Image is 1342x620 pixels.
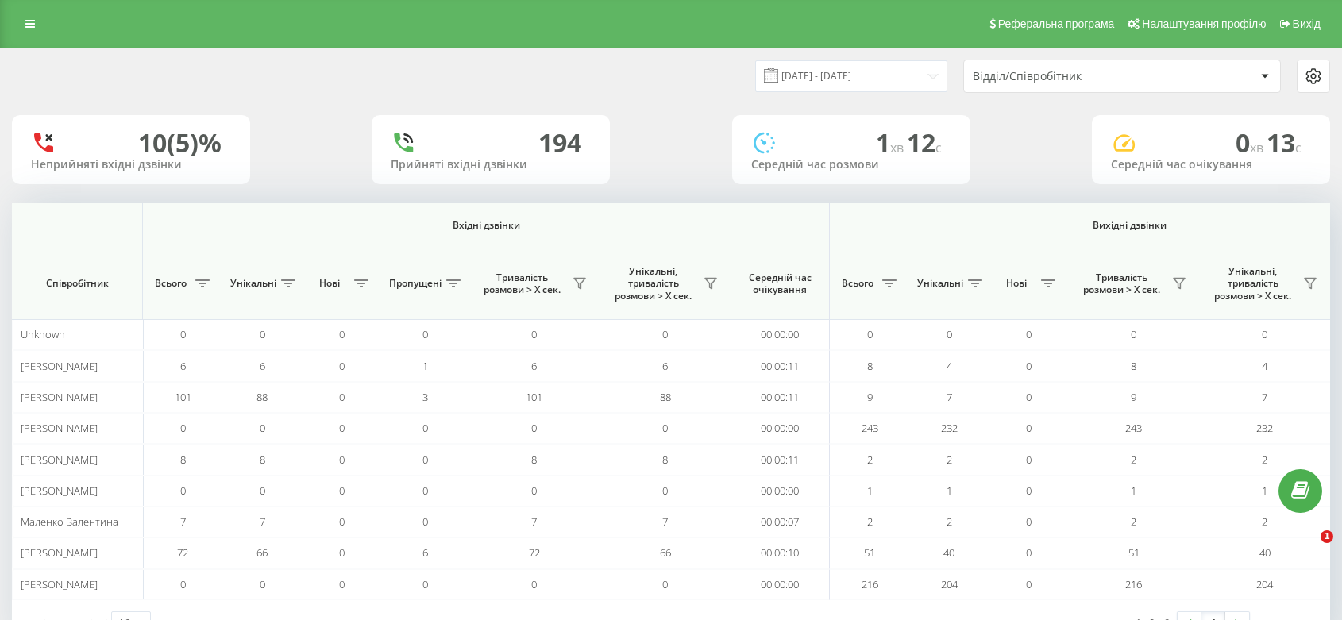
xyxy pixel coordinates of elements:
td: 00:00:00 [731,569,830,600]
span: 101 [175,390,191,404]
div: 194 [538,128,581,158]
td: 00:00:07 [731,506,830,537]
td: 00:00:11 [731,444,830,475]
span: Тривалість розмови > Х сек. [1076,271,1167,296]
span: 243 [1125,421,1142,435]
span: 0 [422,421,428,435]
span: 0 [531,483,537,498]
span: 0 [947,327,952,341]
span: [PERSON_NAME] [21,452,98,467]
span: 1 [947,483,952,498]
span: 0 [339,545,345,560]
span: 8 [867,359,873,373]
iframe: Intercom live chat [1288,530,1326,568]
span: 0 [662,421,668,435]
span: 6 [260,359,265,373]
span: 0 [339,359,345,373]
span: 7 [531,514,537,529]
span: 0 [260,483,265,498]
td: 00:00:00 [731,413,830,444]
span: 0 [339,421,345,435]
span: Унікальні, тривалість розмови > Х сек. [607,265,699,302]
span: 72 [529,545,540,560]
span: 0 [422,483,428,498]
span: 8 [662,452,668,467]
span: 1 [876,125,907,160]
span: 88 [660,390,671,404]
span: 0 [867,327,873,341]
span: Реферальна програма [998,17,1115,30]
span: Unknown [21,327,65,341]
span: 0 [260,577,265,591]
span: 0 [339,577,345,591]
span: 0 [1026,545,1032,560]
span: 1 [1321,530,1333,543]
span: [PERSON_NAME] [21,359,98,373]
span: 0 [1026,452,1032,467]
div: Прийняті вхідні дзвінки [391,158,591,171]
span: 0 [662,483,668,498]
span: 8 [260,452,265,467]
span: 2 [1131,514,1136,529]
span: 2 [1262,452,1267,467]
span: 0 [180,421,186,435]
span: Співробітник [25,277,129,290]
span: 12 [907,125,942,160]
span: 0 [1026,359,1032,373]
span: 0 [422,577,428,591]
span: 7 [947,390,952,404]
span: 0 [180,577,186,591]
span: 0 [1026,390,1032,404]
span: 232 [941,421,958,435]
span: хв [1250,139,1267,156]
span: 4 [947,359,952,373]
span: 7 [1262,390,1267,404]
span: 1 [867,483,873,498]
span: Нові [997,277,1036,290]
span: 0 [180,327,186,341]
span: 0 [260,327,265,341]
td: 00:00:11 [731,382,830,413]
span: 51 [1128,545,1140,560]
span: 0 [339,483,345,498]
div: Відділ/Співробітник [973,70,1163,83]
span: 0 [180,483,186,498]
span: Нові [310,277,349,290]
span: 8 [531,452,537,467]
span: 3 [422,390,428,404]
span: Унікальні [230,277,276,290]
span: 6 [531,359,537,373]
div: 10 (5)% [138,128,222,158]
span: Середній час очікування [742,271,817,296]
span: 9 [867,390,873,404]
span: 101 [526,390,542,404]
span: Унікальні [917,277,963,290]
span: 51 [864,545,875,560]
span: 0 [339,514,345,529]
span: 7 [180,514,186,529]
span: Всього [151,277,191,290]
span: c [1295,139,1302,156]
span: [PERSON_NAME] [21,390,98,404]
span: 0 [1026,577,1032,591]
span: хв [890,139,907,156]
span: Маленко Валентина [21,514,118,529]
span: 204 [941,577,958,591]
span: 2 [867,514,873,529]
span: 0 [339,327,345,341]
td: 00:00:11 [731,350,830,381]
span: 0 [1026,483,1032,498]
span: 0 [260,421,265,435]
span: 0 [1026,514,1032,529]
span: 0 [531,421,537,435]
span: 1 [422,359,428,373]
span: 0 [662,577,668,591]
span: Пропущені [389,277,442,290]
span: 0 [1131,327,1136,341]
span: 0 [1026,421,1032,435]
span: c [935,139,942,156]
span: Налаштування профілю [1142,17,1266,30]
span: 216 [1125,577,1142,591]
span: 2 [947,452,952,467]
span: 204 [1256,577,1273,591]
